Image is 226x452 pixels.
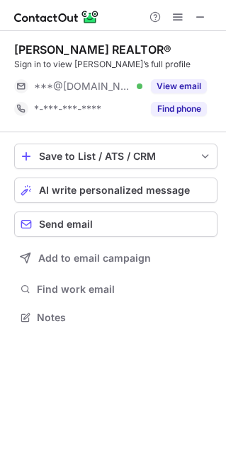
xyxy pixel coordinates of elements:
button: Find work email [14,279,217,299]
button: AI write personalized message [14,178,217,203]
span: Add to email campaign [38,253,151,264]
span: ***@[DOMAIN_NAME] [34,80,132,93]
button: Notes [14,308,217,328]
span: AI write personalized message [39,185,190,196]
span: Send email [39,219,93,230]
div: Save to List / ATS / CRM [39,151,193,162]
button: save-profile-one-click [14,144,217,169]
div: Sign in to view [PERSON_NAME]’s full profile [14,58,217,71]
button: Add to email campaign [14,245,217,271]
button: Send email [14,211,217,237]
div: [PERSON_NAME] REALTOR® [14,42,171,57]
span: Notes [37,311,212,324]
span: Find work email [37,283,212,296]
img: ContactOut v5.3.10 [14,8,99,25]
button: Reveal Button [151,79,207,93]
button: Reveal Button [151,102,207,116]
